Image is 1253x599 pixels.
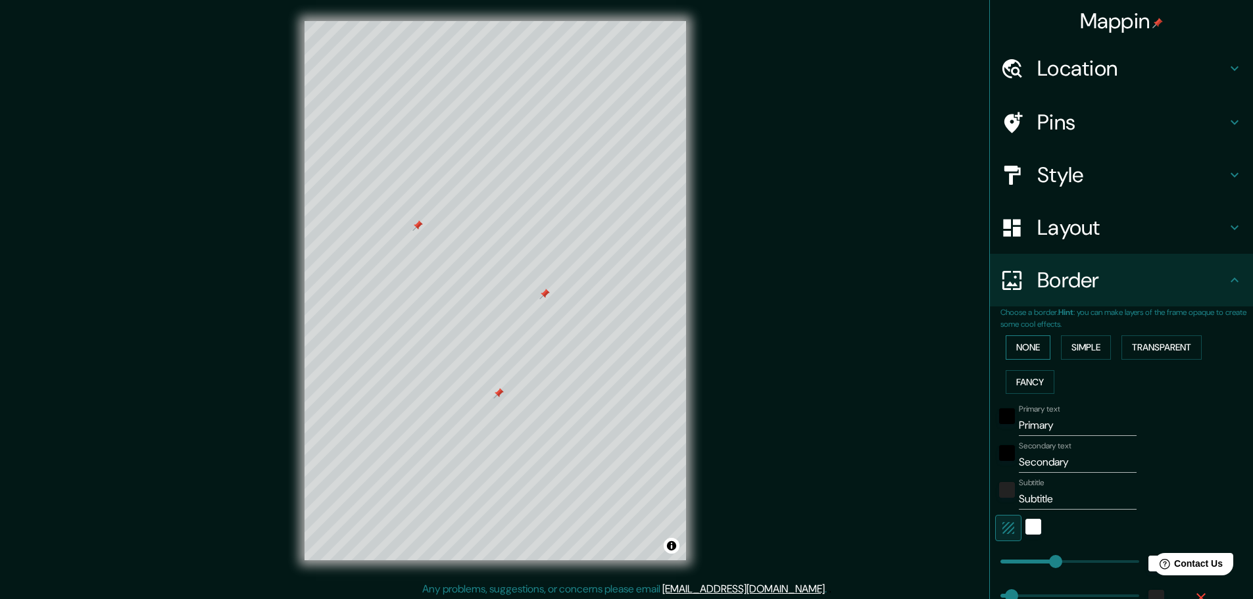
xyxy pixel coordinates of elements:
[1121,335,1202,360] button: Transparent
[990,254,1253,306] div: Border
[1019,477,1044,489] label: Subtitle
[1000,306,1253,330] p: Choose a border. : you can make layers of the frame opaque to create some cool effects.
[990,149,1253,201] div: Style
[829,581,831,597] div: .
[1019,441,1071,452] label: Secondary text
[1058,307,1073,318] b: Hint
[664,538,679,554] button: Toggle attribution
[1152,18,1163,28] img: pin-icon.png
[1080,8,1164,34] h4: Mappin
[1025,519,1041,535] button: white
[990,42,1253,95] div: Location
[1019,404,1060,415] label: Primary text
[990,96,1253,149] div: Pins
[827,581,829,597] div: .
[1037,109,1227,135] h4: Pins
[999,482,1015,498] button: color-222222
[1037,214,1227,241] h4: Layout
[1136,548,1239,585] iframe: Help widget launcher
[999,445,1015,461] button: black
[999,408,1015,424] button: black
[1037,55,1227,82] h4: Location
[1006,370,1054,395] button: Fancy
[1037,267,1227,293] h4: Border
[1061,335,1111,360] button: Simple
[1006,335,1050,360] button: None
[662,582,825,596] a: [EMAIL_ADDRESS][DOMAIN_NAME]
[422,581,827,597] p: Any problems, suggestions, or concerns please email .
[1037,162,1227,188] h4: Style
[990,201,1253,254] div: Layout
